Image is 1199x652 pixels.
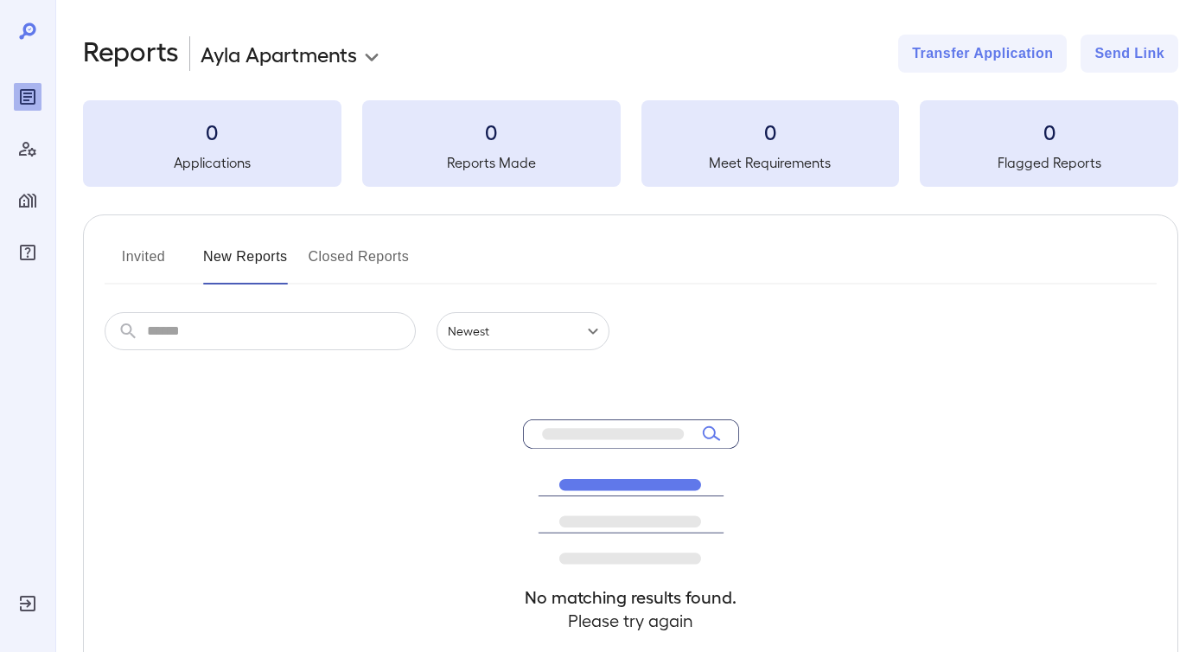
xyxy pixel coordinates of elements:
[523,609,739,632] h4: Please try again
[362,118,621,145] h3: 0
[523,585,739,609] h4: No matching results found.
[641,152,900,173] h5: Meet Requirements
[362,152,621,173] h5: Reports Made
[14,239,41,266] div: FAQ
[920,118,1178,145] h3: 0
[1081,35,1178,73] button: Send Link
[203,243,288,284] button: New Reports
[641,118,900,145] h3: 0
[14,590,41,617] div: Log Out
[14,83,41,111] div: Reports
[83,100,1178,187] summary: 0Applications0Reports Made0Meet Requirements0Flagged Reports
[201,40,357,67] p: Ayla Apartments
[83,35,179,73] h2: Reports
[898,35,1067,73] button: Transfer Application
[83,118,341,145] h3: 0
[14,187,41,214] div: Manage Properties
[105,243,182,284] button: Invited
[309,243,410,284] button: Closed Reports
[83,152,341,173] h5: Applications
[920,152,1178,173] h5: Flagged Reports
[14,135,41,163] div: Manage Users
[437,312,609,350] div: Newest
